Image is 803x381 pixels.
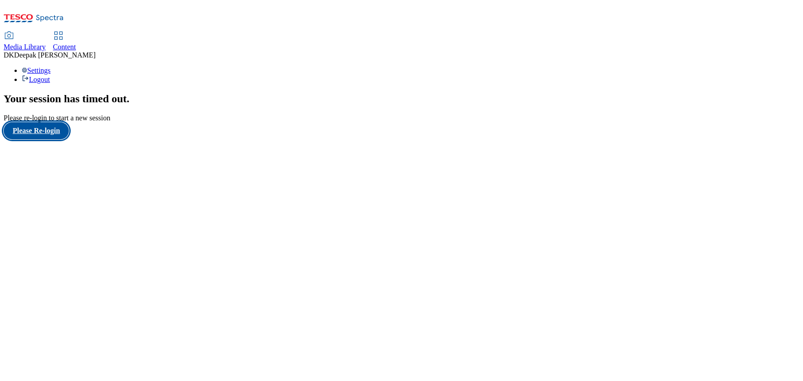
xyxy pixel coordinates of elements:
[4,114,799,122] div: Please re-login to start a new session
[127,93,130,105] span: .
[4,43,46,51] span: Media Library
[53,43,76,51] span: Content
[4,122,799,139] a: Please Re-login
[4,51,14,59] span: DK
[22,76,50,83] a: Logout
[53,32,76,51] a: Content
[4,32,46,51] a: Media Library
[22,67,51,74] a: Settings
[4,122,69,139] button: Please Re-login
[4,93,799,105] h2: Your session has timed out
[14,51,96,59] span: Deepak [PERSON_NAME]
